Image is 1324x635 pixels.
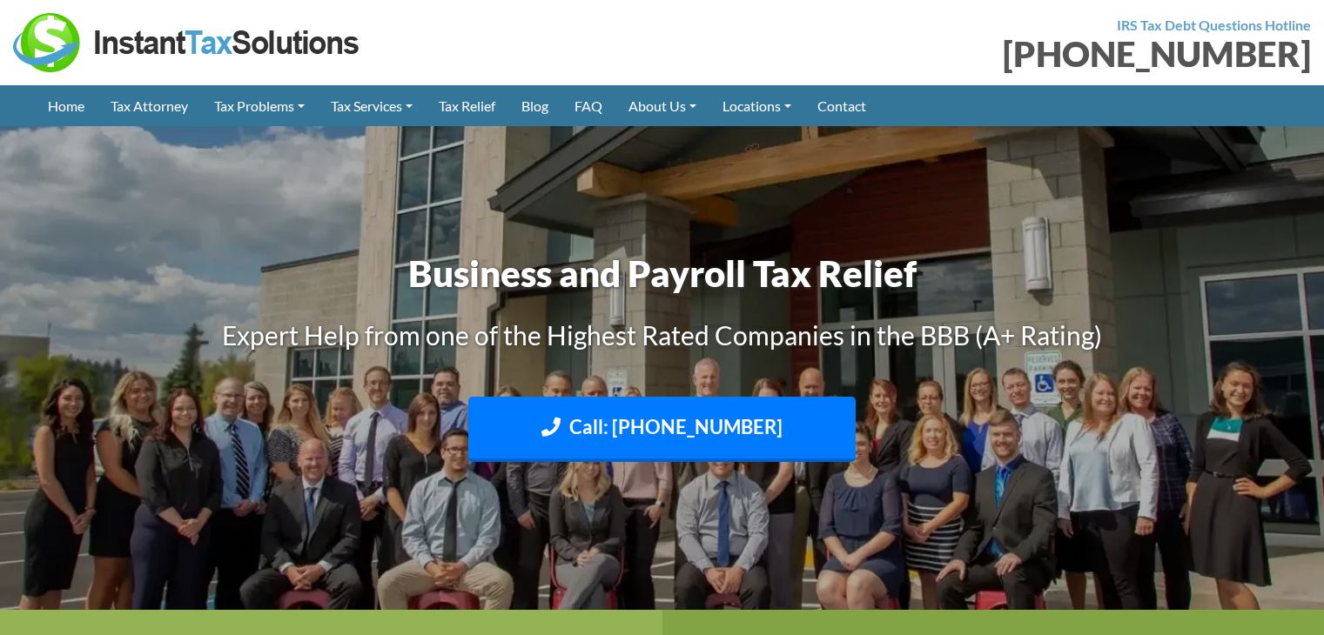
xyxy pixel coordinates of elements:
[1117,17,1311,33] strong: IRS Tax Debt Questions Hotline
[804,85,879,126] a: Contact
[709,85,804,126] a: Locations
[97,85,201,126] a: Tax Attorney
[675,37,1312,71] div: [PHONE_NUMBER]
[35,85,97,126] a: Home
[318,85,426,126] a: Tax Services
[13,13,361,72] img: Instant Tax Solutions Logo
[468,397,856,462] a: Call: [PHONE_NUMBER]
[508,85,561,126] a: Blog
[201,85,318,126] a: Tax Problems
[13,32,361,49] a: Instant Tax Solutions Logo
[179,248,1146,299] h1: Business and Payroll Tax Relief
[426,85,508,126] a: Tax Relief
[179,317,1146,353] h3: Expert Help from one of the Highest Rated Companies in the BBB (A+ Rating)
[615,85,709,126] a: About Us
[561,85,615,126] a: FAQ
